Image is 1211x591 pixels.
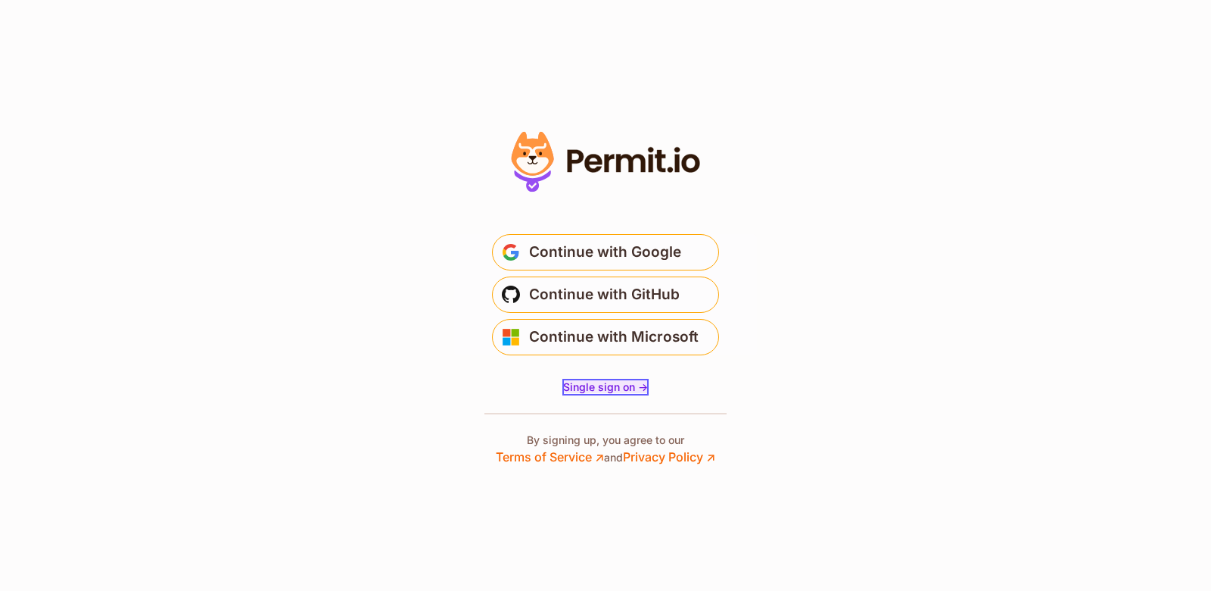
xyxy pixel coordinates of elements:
[496,449,604,464] a: Terms of Service ↗
[529,325,699,349] span: Continue with Microsoft
[529,283,680,307] span: Continue with GitHub
[563,380,648,395] a: Single sign on ->
[529,240,681,264] span: Continue with Google
[496,433,715,466] p: By signing up, you agree to our and
[623,449,715,464] a: Privacy Policy ↗
[563,380,648,393] span: Single sign on ->
[492,234,719,270] button: Continue with Google
[492,277,719,313] button: Continue with GitHub
[492,319,719,355] button: Continue with Microsoft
